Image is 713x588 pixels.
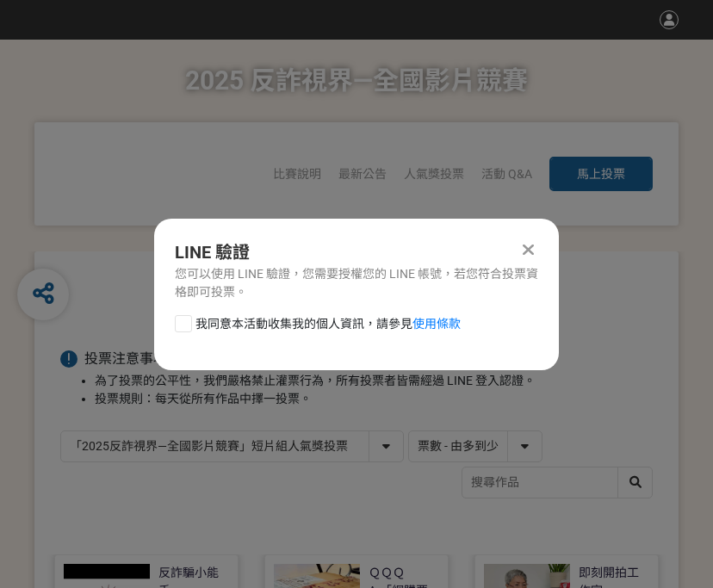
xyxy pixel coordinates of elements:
div: ＱＱＱ [369,564,405,582]
span: 我同意本活動收集我的個人資訊，請參見 [195,315,461,333]
a: 最新公告 [338,167,387,181]
input: 搜尋作品 [462,467,652,498]
div: LINE 驗證 [175,239,538,265]
div: 您可以使用 LINE 驗證，您需要授權您的 LINE 帳號，若您符合投票資格即可投票。 [175,265,538,301]
li: 為了投票的公平性，我們嚴格禁止灌票行為，所有投票者皆需經過 LINE 登入認證。 [95,372,653,390]
a: 比賽說明 [273,167,321,181]
li: 投票規則：每天從所有作品中擇一投票。 [95,390,653,408]
a: 活動 Q&A [481,167,532,181]
button: 馬上投票 [549,157,653,191]
h1: 2025 反詐視界—全國影片競賽 [185,40,528,122]
span: 馬上投票 [577,167,625,181]
a: 使用條款 [412,317,461,331]
span: 人氣獎投票 [404,167,464,181]
span: 投票注意事項 [84,350,167,367]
